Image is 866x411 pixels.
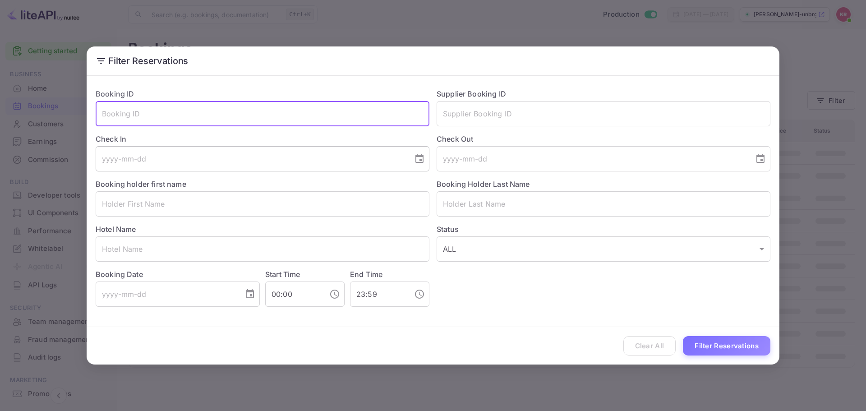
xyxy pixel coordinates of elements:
[96,191,429,217] input: Holder First Name
[265,270,300,279] label: Start Time
[437,191,770,217] input: Holder Last Name
[96,282,237,307] input: yyyy-mm-dd
[96,101,429,126] input: Booking ID
[326,285,344,303] button: Choose time, selected time is 12:00 AM
[751,150,769,168] button: Choose date
[350,282,407,307] input: hh:mm
[96,225,136,234] label: Hotel Name
[437,224,770,235] label: Status
[410,150,428,168] button: Choose date
[683,336,770,356] button: Filter Reservations
[96,236,429,262] input: Hotel Name
[265,282,322,307] input: hh:mm
[96,269,260,280] label: Booking Date
[241,285,259,303] button: Choose date
[96,180,186,189] label: Booking holder first name
[437,236,770,262] div: ALL
[96,146,407,171] input: yyyy-mm-dd
[87,46,779,75] h2: Filter Reservations
[410,285,428,303] button: Choose time, selected time is 11:59 PM
[350,270,382,279] label: End Time
[437,180,530,189] label: Booking Holder Last Name
[437,101,770,126] input: Supplier Booking ID
[96,134,429,144] label: Check In
[437,146,748,171] input: yyyy-mm-dd
[437,89,506,98] label: Supplier Booking ID
[437,134,770,144] label: Check Out
[96,89,134,98] label: Booking ID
